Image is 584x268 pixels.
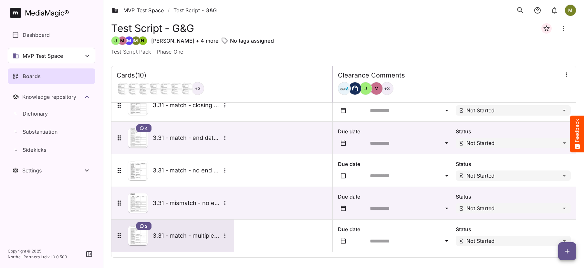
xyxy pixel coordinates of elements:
[153,232,221,240] h5: 3.31 - match - multiple offers
[111,36,120,45] div: J
[338,160,453,168] p: Due date
[153,134,221,142] h5: 3.31 - match - end date in super
[466,140,495,146] p: Not Started
[456,193,571,201] p: Status
[359,82,372,95] div: J
[8,68,95,84] a: Boards
[8,248,67,254] p: Copyright © 2025
[23,146,46,154] p: Sidekicks
[23,72,41,80] p: Boards
[531,4,544,17] button: notifications
[221,134,229,142] button: More options for 3.31 - match - end date in super
[153,101,221,109] h5: 3.31 - match - closing down
[117,71,146,79] h4: Cards ( 10 )
[221,232,229,240] button: More options for 3.31 - match - multiple offers
[125,36,134,45] div: M
[338,193,453,201] p: Due date
[570,116,584,152] button: Feedback
[118,36,127,45] div: M
[8,163,95,178] nav: Settings
[370,82,383,95] div: M
[23,110,48,118] p: Dictionary
[23,52,63,60] p: MVP Test Space
[128,96,148,115] img: Asset Thumbnail
[8,106,95,121] a: Dictionary
[111,48,576,56] p: Test Script Pack - Phase One
[466,108,495,113] p: Not Started
[145,126,148,131] span: 4
[128,226,148,245] img: Asset Thumbnail
[221,166,229,175] button: More options for 3.31 - match - no end date
[8,27,95,43] a: Dashboard
[8,89,95,105] button: Toggle Knowledge repository
[8,254,67,260] p: Northell Partners Ltd v 1.0.0.509
[22,167,83,174] div: Settings
[151,37,218,45] p: [PERSON_NAME] + 4 more
[22,94,83,100] div: Knowledge repository
[23,31,50,39] p: Dashboard
[381,82,393,95] div: + 3
[128,128,148,148] img: Asset Thumbnail
[565,5,576,16] div: M
[145,223,148,229] span: 2
[221,37,229,45] img: tag-outline.svg
[548,4,561,17] button: notifications
[191,82,204,95] div: + 3
[8,124,95,139] a: Substantiation
[23,128,57,136] p: Substantiation
[466,206,495,211] p: Not Started
[466,238,495,243] p: Not Started
[221,101,229,109] button: More options for 3.31 - match - closing down
[131,36,141,45] div: M
[138,36,147,45] div: N
[128,161,148,180] img: Asset Thumbnail
[466,173,495,178] p: Not Started
[112,6,164,14] a: MVP Test Space
[338,225,453,233] p: Due date
[168,6,170,14] span: /
[230,37,274,45] p: No tags assigned
[25,8,69,18] div: MediaMagic ®
[8,163,95,178] button: Toggle Settings
[456,128,571,135] p: Status
[111,22,194,34] h1: Test Script - G&G
[153,199,221,207] h5: 3.31 - mismatch - no end date
[153,167,221,174] h5: 3.31 - match - no end date
[8,142,95,158] a: Sidekicks
[128,193,148,213] img: Asset Thumbnail
[221,199,229,207] button: More options for 3.31 - mismatch - no end date
[338,128,453,135] p: Due date
[456,225,571,233] p: Status
[456,160,571,168] p: Status
[556,21,571,36] button: Board more options
[514,4,527,17] button: search
[10,8,95,18] a: MediaMagic®
[338,71,405,79] h4: Clearance Comments
[8,89,95,159] nav: Knowledge repository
